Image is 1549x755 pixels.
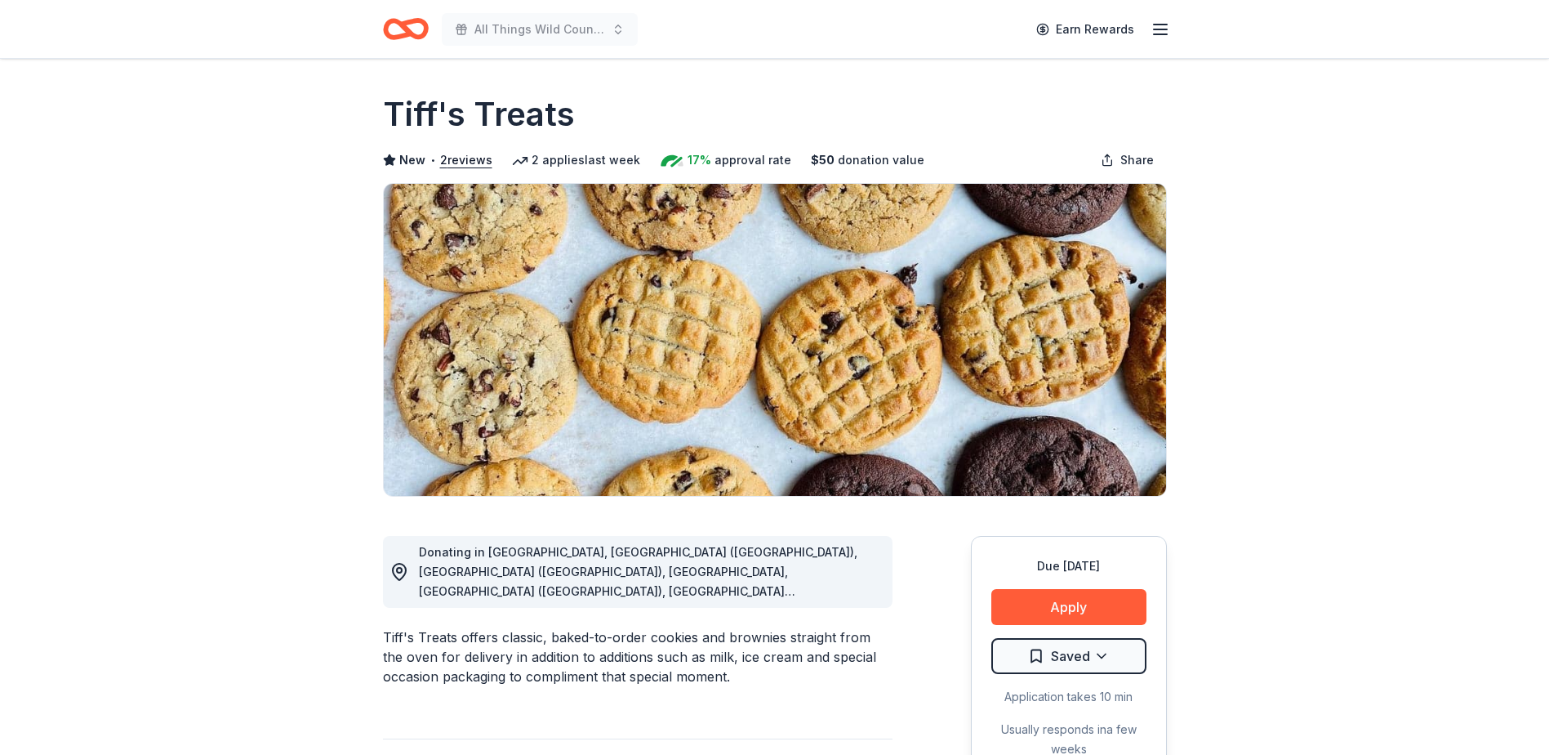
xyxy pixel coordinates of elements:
h1: Tiff's Treats [383,92,575,137]
button: 2reviews [440,150,492,170]
div: Tiff's Treats offers classic, baked-to-order cookies and brownies straight from the oven for deli... [383,628,892,686]
div: Application takes 10 min [991,687,1146,707]
span: New [399,150,425,170]
span: Donating in [GEOGRAPHIC_DATA], [GEOGRAPHIC_DATA] ([GEOGRAPHIC_DATA]), [GEOGRAPHIC_DATA] ([GEOGRAP... [419,545,861,677]
button: Share [1088,144,1167,176]
span: donation value [838,150,924,170]
button: Saved [991,638,1146,674]
img: Image for Tiff's Treats [384,184,1166,496]
div: Due [DATE] [991,556,1146,576]
div: 2 applies last week [512,150,640,170]
span: • [430,154,435,167]
button: Apply [991,589,1146,625]
span: All Things Wild Country Brunch [474,20,605,39]
span: Saved [1051,646,1090,667]
span: Share [1120,150,1154,170]
span: $ 50 [811,150,835,170]
a: Home [383,10,429,48]
button: All Things Wild Country Brunch [442,13,638,46]
span: approval rate [714,150,791,170]
span: 17% [688,150,711,170]
a: Earn Rewards [1026,15,1144,44]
